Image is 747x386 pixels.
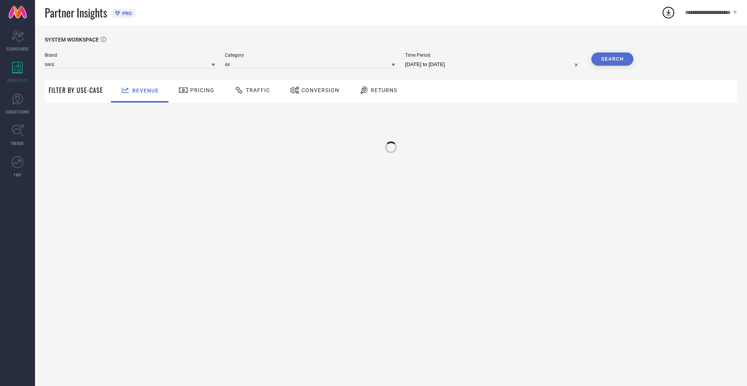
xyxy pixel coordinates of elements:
[371,87,397,93] span: Returns
[14,172,21,178] span: FWD
[7,77,28,83] span: WORKSPACE
[132,87,159,94] span: Revenue
[49,86,103,95] span: Filter By Use-Case
[45,52,215,58] span: Brand
[6,109,30,115] span: SUGGESTIONS
[6,46,29,52] span: SCORECARDS
[190,87,214,93] span: Pricing
[302,87,339,93] span: Conversion
[405,60,582,69] input: Select time period
[225,52,395,58] span: Category
[45,37,99,43] span: SYSTEM WORKSPACE
[405,52,582,58] span: Time Period
[11,140,24,146] span: TRENDS
[45,5,107,21] span: Partner Insights
[246,87,270,93] span: Traffic
[591,52,633,66] button: Search
[661,5,675,19] div: Open download list
[120,10,132,16] span: PRO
